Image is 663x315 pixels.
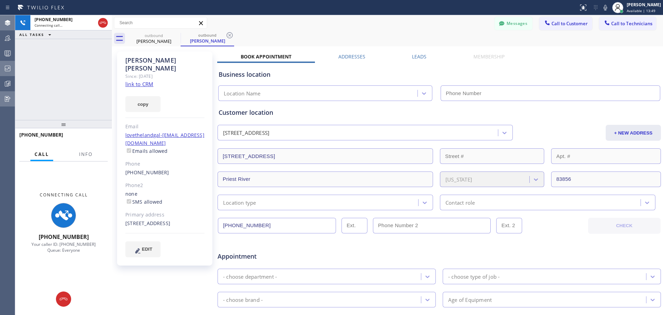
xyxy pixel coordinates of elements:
div: [STREET_ADDRESS] [223,129,269,137]
div: Location type [223,198,256,206]
input: City [218,172,433,187]
label: Membership [473,53,505,60]
button: CHECK [588,218,661,234]
span: Your caller ID: [PHONE_NUMBER] Queue: Everyone [31,241,96,253]
span: [PHONE_NUMBER] [39,233,89,241]
button: Info [75,148,97,161]
div: [PERSON_NAME] [PERSON_NAME] [125,56,204,72]
input: Phone Number [441,85,660,101]
div: outbound [181,33,233,38]
input: Search [114,17,207,28]
div: none [125,190,204,206]
span: [PHONE_NUMBER] [35,17,73,22]
span: EDIT [142,247,152,252]
div: Email [125,123,204,131]
div: - choose brand - [223,296,263,304]
button: Messages [494,17,532,30]
div: Age of Equipment [448,296,492,304]
div: Jennifer Casey [181,31,233,46]
button: Hang up [56,291,71,307]
span: Call to Technicians [611,20,652,27]
div: Since: [DATE] [125,72,204,80]
button: Call [30,148,53,161]
div: [PERSON_NAME] [181,38,233,44]
div: Contact role [445,198,475,206]
div: - choose department - [223,272,277,280]
label: Leads [412,53,426,60]
div: [PERSON_NAME] [128,38,180,44]
button: copy [125,96,161,112]
input: Address [218,148,433,164]
span: Connecting call… [35,23,63,28]
div: [STREET_ADDRESS] [125,220,204,228]
label: Book Appointment [241,53,291,60]
label: Addresses [338,53,365,60]
a: lovethelandgal-[EMAIL_ADDRESS][DOMAIN_NAME] [125,132,204,146]
button: Hang up [98,18,108,28]
label: SMS allowed [125,198,162,205]
div: Phone2 [125,182,204,189]
div: Jennifer Casey [128,31,180,46]
div: Primary address [125,211,204,219]
div: Phone [125,160,204,168]
input: Phone Number [218,218,336,233]
input: Emails allowed [127,148,131,153]
input: Street # [440,148,544,164]
button: EDIT [125,241,161,257]
span: Call [35,151,49,157]
a: [PHONE_NUMBER] [125,169,169,176]
input: Ext. 2 [496,218,522,233]
input: Ext. [342,218,367,233]
button: Mute [600,3,610,12]
span: Appointment [218,252,364,261]
span: ALL TASKS [19,32,44,37]
span: Connecting Call [40,192,88,198]
div: Customer location [219,108,660,117]
div: Location Name [224,90,261,98]
span: Call to Customer [551,20,588,27]
span: Available | 13:49 [627,8,655,13]
input: ZIP [551,172,661,187]
input: SMS allowed [127,199,131,204]
button: Call to Customer [539,17,592,30]
div: [PERSON_NAME] [627,2,661,8]
button: ALL TASKS [15,30,58,39]
input: Phone Number 2 [373,218,491,233]
div: outbound [128,33,180,38]
span: Info [79,151,93,157]
button: + NEW ADDRESS [606,125,661,141]
label: Emails allowed [125,148,168,154]
span: [PHONE_NUMBER] [19,131,63,138]
a: link to CRM [125,81,153,87]
div: - choose type of job - [448,272,500,280]
input: Apt. # [551,148,661,164]
div: Business location [219,70,660,79]
button: Call to Technicians [599,17,656,30]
